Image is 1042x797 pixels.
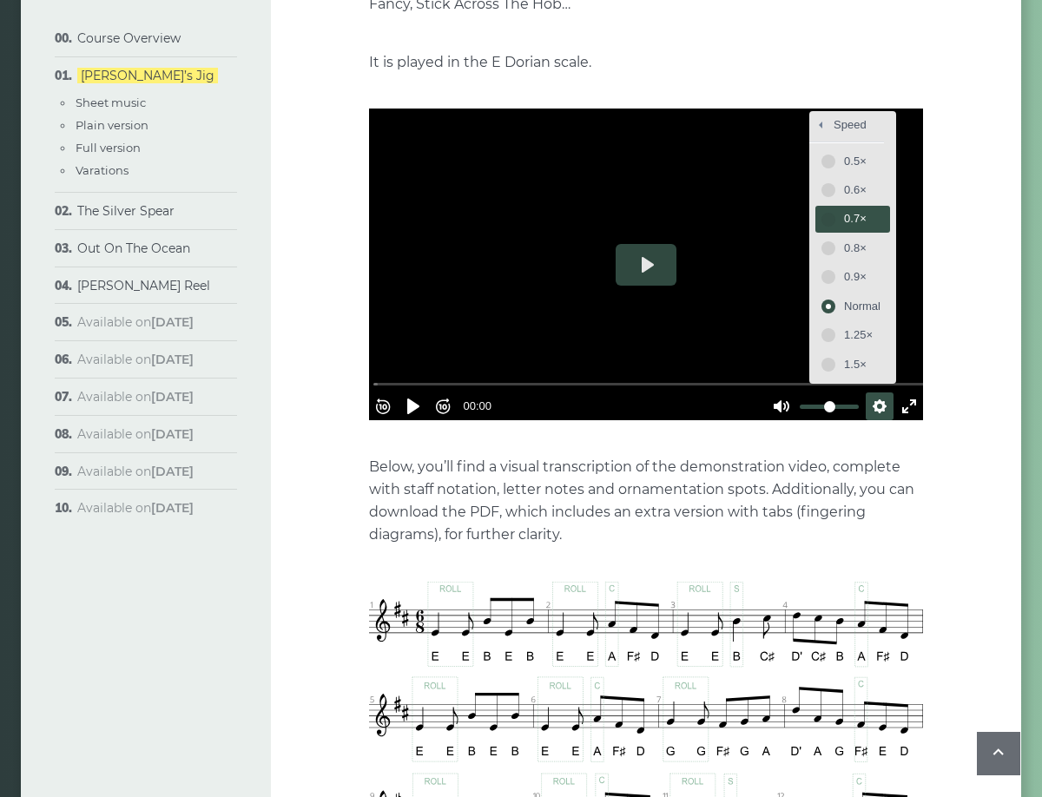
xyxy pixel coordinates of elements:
p: Below, you’ll find a visual transcription of the demonstration video, complete with staff notatio... [369,456,923,546]
strong: [DATE] [151,500,194,516]
span: Available on [77,500,194,516]
a: Out On The Ocean [77,240,190,256]
a: Plain version [76,118,148,132]
a: Sheet music [76,96,146,109]
span: Available on [77,426,194,442]
strong: [DATE] [151,426,194,442]
strong: [DATE] [151,464,194,479]
a: [PERSON_NAME]’s Jig [77,68,218,83]
span: Available on [77,352,194,367]
a: Varations [76,163,129,177]
p: It is played in the E Dorian scale. [369,51,923,74]
a: [PERSON_NAME] Reel [77,278,210,293]
a: The Silver Spear [77,203,175,219]
strong: [DATE] [151,314,194,330]
span: Available on [77,314,194,330]
a: Course Overview [77,30,181,46]
span: Available on [77,464,194,479]
strong: [DATE] [151,389,194,405]
strong: [DATE] [151,352,194,367]
a: Full version [76,141,141,155]
span: Available on [77,389,194,405]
